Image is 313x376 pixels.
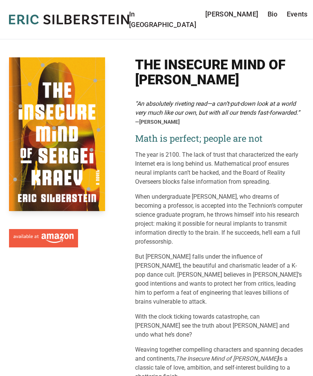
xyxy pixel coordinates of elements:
[135,150,304,186] p: The year is 2100. The lack of trust that characterized the early Internet era is long behind us. ...
[9,57,105,211] img: Cover of The Insecure Mind of Sergei Kraev
[135,57,304,87] h1: The Insecure Mind of [PERSON_NAME]
[268,9,278,30] a: Bio
[129,9,196,30] a: In [GEOGRAPHIC_DATA]
[14,234,74,243] img: Available at Amazon
[205,9,259,30] a: [PERSON_NAME]
[135,312,304,339] p: With the clock ticking towards catastrophe, can [PERSON_NAME] see the truth about [PERSON_NAME] a...
[9,226,78,248] a: Available at Amazon
[287,9,308,30] a: Events
[135,192,304,246] p: When undergraduate [PERSON_NAME], who dreams of becoming a professor, is accepted into the Techni...
[135,132,304,144] h2: Math is perfect; people are not
[135,119,180,125] span: —[PERSON_NAME]
[176,355,278,362] i: The Insecure Mind of [PERSON_NAME]
[135,100,300,116] em: “An absolutely riveting read—a can’t-put-down look at a world very much like our own, but with al...
[135,252,304,306] p: But [PERSON_NAME] falls under the influence of [PERSON_NAME], the beautiful and charismatic leade...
